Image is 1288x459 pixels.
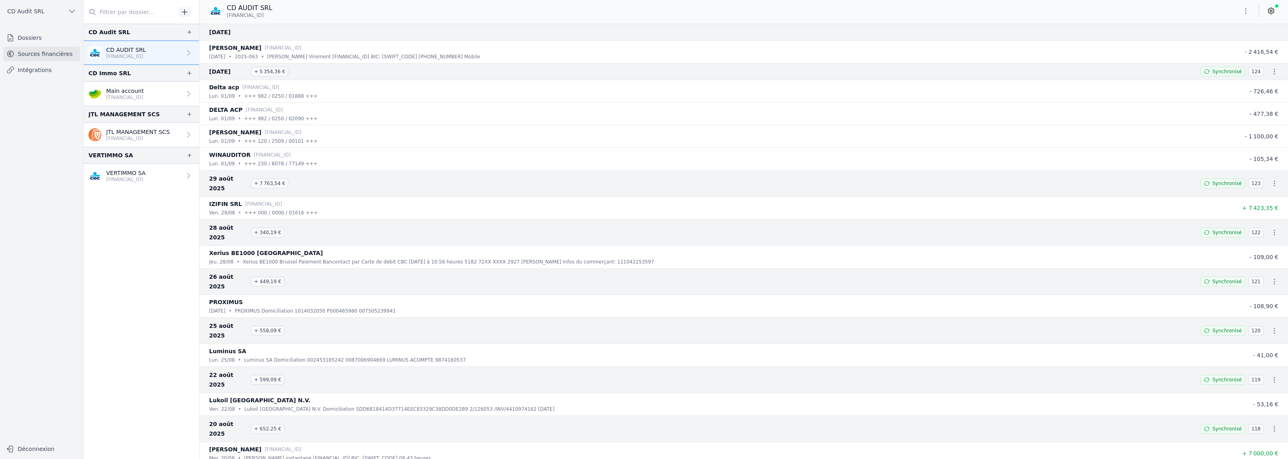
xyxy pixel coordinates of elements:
[106,135,170,142] p: [FINANCIAL_ID]
[1242,450,1278,457] span: + 7 000,00 €
[238,92,241,100] div: •
[1248,277,1264,286] span: 121
[229,53,232,61] div: •
[265,44,302,52] p: [FINANCIAL_ID]
[251,424,284,434] span: + 652,25 €
[227,12,264,19] span: [FINANCIAL_ID]
[1249,303,1278,309] span: - 108,90 €
[1248,326,1264,336] span: 120
[3,31,80,45] a: Dossiers
[235,53,258,61] p: 2025-063
[238,209,241,217] div: •
[88,169,101,182] img: CBC_CREGBEBB.png
[88,68,131,78] div: CD Immo SRL
[1242,205,1278,211] span: + 7 423,35 €
[1249,88,1278,95] span: - 726,46 €
[238,137,241,145] div: •
[209,115,235,123] p: lun. 01/09
[88,87,101,100] img: crelan.png
[244,160,318,168] p: +++ 230 / 8078 / 77149 +++
[209,405,235,413] p: ven. 22/08
[227,3,272,13] p: CD AUDIT SRL
[209,356,235,364] p: lun. 25/08
[251,67,288,76] span: + 5 354,36 €
[209,321,248,340] span: 25 août 2025
[106,169,146,177] p: VERTIMMO SA
[244,115,318,123] p: +++ 982 / 0250 / 02090 +++
[1212,180,1242,187] span: Synchronisé
[106,46,146,54] p: CD AUDIT SRL
[106,128,170,136] p: JTL MANAGEMENT SCS
[88,150,133,160] div: VERTIMMO SA
[245,200,282,208] p: [FINANCIAL_ID]
[265,445,302,453] p: [FINANCIAL_ID]
[84,5,175,19] input: Filtrer par dossier...
[251,179,288,188] span: + 7 763,54 €
[209,67,248,76] span: [DATE]
[88,27,130,37] div: CD Audit SRL
[209,395,310,405] p: Lukoil [GEOGRAPHIC_DATA] N.V.
[106,87,144,95] p: Main account
[1248,375,1264,385] span: 119
[1245,133,1278,140] span: - 1 100,00 €
[251,375,284,385] span: + 599,09 €
[1212,278,1242,285] span: Synchronisé
[244,356,466,364] p: Luminus SA Domiciliation 002453185242 0087006904669 LUMINUS ACOMPTE 9874160537
[267,53,480,61] p: [PERSON_NAME] Virement [FINANCIAL_ID] BIC: [SWIFT_CODE] [PHONE_NUMBER] Mobile
[1212,377,1242,383] span: Synchronisé
[209,258,234,266] p: jeu. 28/08
[209,346,246,356] p: Luminus SA
[237,258,240,266] div: •
[209,419,248,438] span: 20 août 2025
[209,53,226,61] p: [DATE]
[3,443,80,455] button: Déconnexion
[209,248,323,258] p: Xerius BE1000 [GEOGRAPHIC_DATA]
[235,307,396,315] p: PROXIMUS Domiciliation 1014032050 P000465980 007505239941
[209,105,242,115] p: DELTA ACP
[209,128,261,137] p: [PERSON_NAME]
[209,307,226,315] p: [DATE]
[84,82,199,106] a: Main account [FINANCIAL_ID]
[88,109,160,119] div: JTL MANAGEMENT SCS
[84,41,199,65] a: CD AUDIT SRL [FINANCIAL_ID]
[1253,352,1278,358] span: - 41,00 €
[209,445,261,454] p: [PERSON_NAME]
[3,47,80,61] a: Sources financières
[238,405,241,413] div: •
[209,27,248,37] span: [DATE]
[209,92,235,100] p: lun. 01/09
[1212,426,1242,432] span: Synchronisé
[1249,156,1278,162] span: - 105,34 €
[209,150,251,160] p: WINAUDITOR
[242,83,279,91] p: [FINANCIAL_ID]
[1249,111,1278,117] span: - 477,38 €
[1248,179,1264,188] span: 123
[254,151,291,159] p: [FINANCIAL_ID]
[209,137,235,145] p: lun. 01/09
[209,199,242,209] p: IZIFIN SRL
[209,4,222,17] img: CBC_CREGBEBB.png
[251,277,284,286] span: + 449,19 €
[209,223,248,242] span: 28 août 2025
[209,174,248,193] span: 29 août 2025
[209,370,248,389] span: 22 août 2025
[1248,228,1264,237] span: 122
[1248,424,1264,434] span: 118
[244,209,318,217] p: +++ 000 / 0000 / 01616 +++
[265,128,302,136] p: [FINANCIAL_ID]
[3,5,80,18] button: CD Audit SRL
[244,137,318,145] p: +++ 120 / 2509 / 00101 +++
[1245,49,1278,55] span: - 2 416,54 €
[106,176,146,183] p: [FINANCIAL_ID]
[238,160,241,168] div: •
[251,228,284,237] span: + 340,19 €
[1212,229,1242,236] span: Synchronisé
[244,405,555,413] p: Lukoil [GEOGRAPHIC_DATA] N.V. Domiciliation SDD6818414D37714EEC83329C38DD0DE2B9 2/126053 /INV/441...
[1249,254,1278,260] span: - 109,00 €
[238,115,241,123] div: •
[246,106,283,114] p: [FINANCIAL_ID]
[209,272,248,291] span: 26 août 2025
[1212,68,1242,75] span: Synchronisé
[1253,401,1278,408] span: - 53,16 €
[209,82,239,92] p: Delta acp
